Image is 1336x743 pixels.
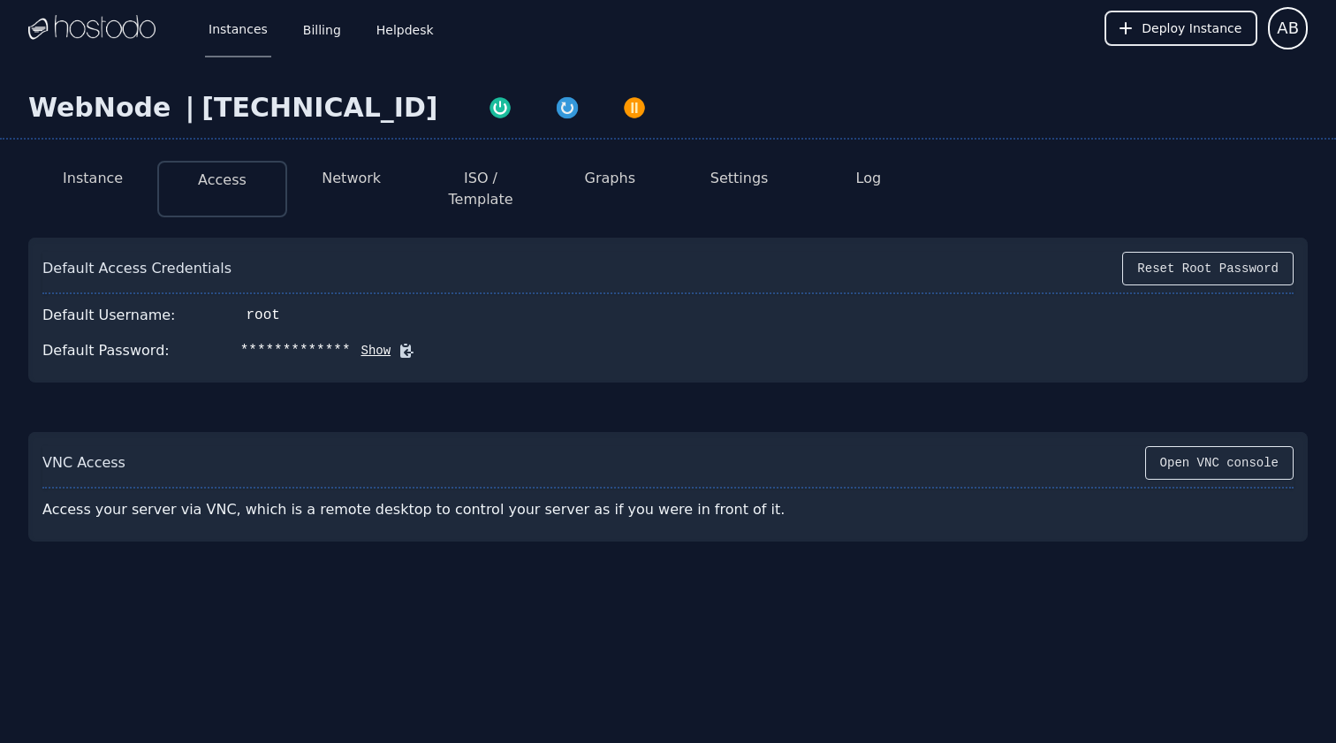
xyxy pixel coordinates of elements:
[42,258,232,279] div: Default Access Credentials
[63,168,123,189] button: Instance
[1122,252,1294,285] button: Reset Root Password
[622,95,647,120] img: Power Off
[1104,11,1257,46] button: Deploy Instance
[42,452,125,474] div: VNC Access
[1268,7,1308,49] button: User menu
[28,92,178,124] div: WebNode
[322,168,381,189] button: Network
[198,170,247,191] button: Access
[1277,16,1299,41] span: AB
[430,168,531,210] button: ISO / Template
[534,92,601,120] button: Restart
[856,168,882,189] button: Log
[28,15,156,42] img: Logo
[1142,19,1241,37] span: Deploy Instance
[1145,446,1294,480] button: Open VNC console
[201,92,437,124] div: [TECHNICAL_ID]
[710,168,769,189] button: Settings
[601,92,668,120] button: Power Off
[467,92,534,120] button: Power On
[247,305,280,326] div: root
[42,340,170,361] div: Default Password:
[351,342,391,360] button: Show
[488,95,512,120] img: Power On
[585,168,635,189] button: Graphs
[42,492,834,527] div: Access your server via VNC, which is a remote desktop to control your server as if you were in fr...
[178,92,201,124] div: |
[42,305,176,326] div: Default Username:
[555,95,580,120] img: Restart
